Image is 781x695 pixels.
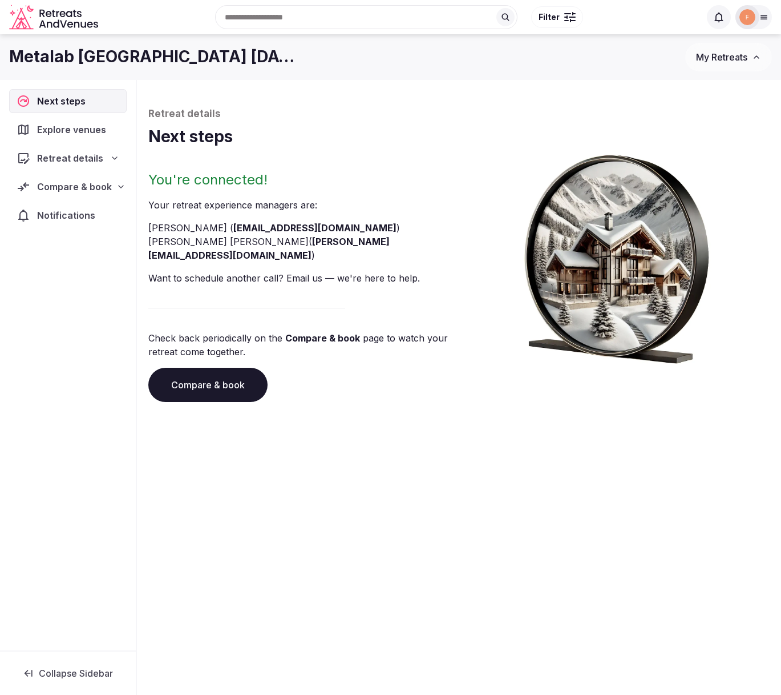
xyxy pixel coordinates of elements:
a: [EMAIL_ADDRESS][DOMAIN_NAME] [233,222,396,234]
a: [PERSON_NAME][EMAIL_ADDRESS][DOMAIN_NAME] [148,236,390,261]
span: Explore venues [37,123,111,136]
a: Explore venues [9,118,127,142]
a: Notifications [9,203,127,227]
button: Collapse Sidebar [9,661,127,686]
a: Compare & book [148,368,268,402]
span: Next steps [37,94,90,108]
button: Filter [531,6,583,28]
li: [PERSON_NAME] ( ) [148,221,455,235]
button: My Retreats [685,43,772,71]
a: Visit the homepage [9,5,100,30]
p: Want to schedule another call? Email us — we're here to help. [148,271,455,285]
p: Your retreat experience manager s are : [148,198,455,212]
h2: You're connected! [148,171,455,189]
a: Next steps [9,89,127,113]
span: Filter [539,11,560,23]
p: Retreat details [148,107,770,121]
span: My Retreats [696,51,747,63]
span: Notifications [37,208,100,222]
h1: Metalab [GEOGRAPHIC_DATA] [DATE] [9,46,301,68]
svg: Retreats and Venues company logo [9,5,100,30]
h1: Next steps [148,126,770,148]
span: Compare & book [37,180,112,194]
li: [PERSON_NAME] [PERSON_NAME] ( ) [148,235,455,262]
span: Retreat details [37,151,103,165]
img: freya [739,9,755,25]
p: Check back periodically on the page to watch your retreat come together. [148,331,455,359]
img: Winter chalet retreat in picture frame [509,148,725,364]
span: Collapse Sidebar [39,668,113,679]
a: Compare & book [285,332,360,344]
